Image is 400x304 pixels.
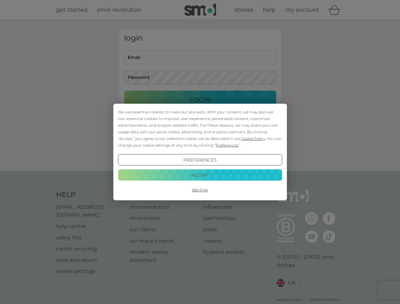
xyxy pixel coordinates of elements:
[118,154,282,166] button: Preferences
[241,136,265,141] span: Cookie Policy
[118,184,282,196] button: Decline
[118,169,282,180] button: Accept
[118,109,282,149] div: We use essential cookies to make our site work. With your consent, we may also use non-essential ...
[216,143,238,148] span: Preferences
[113,104,287,200] div: Cookie Consent Prompt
